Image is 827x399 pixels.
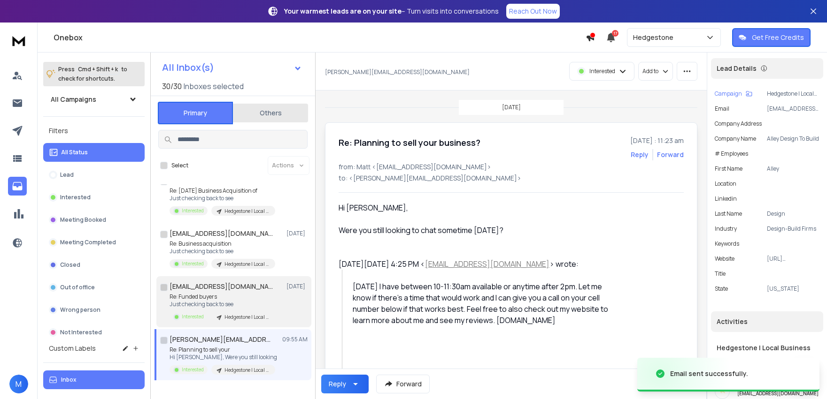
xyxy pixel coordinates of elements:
[61,149,88,156] p: All Status
[339,136,480,149] h1: Re: Planning to sell your business?
[9,32,28,49] img: logo
[224,367,270,374] p: Hedgestone | Local Business
[170,301,275,308] p: Just checking back to see
[158,102,233,124] button: Primary
[286,230,308,237] p: [DATE]
[170,346,277,354] p: Re: Planning to sell your
[732,28,811,47] button: Get Free Credits
[61,376,77,384] p: Inbox
[60,239,116,246] p: Meeting Completed
[715,90,742,98] p: Campaign
[767,90,819,98] p: Hedgestone | Local Business
[162,63,214,72] h1: All Inbox(s)
[284,7,499,16] p: – Turn visits into conversations
[43,323,145,342] button: Not Interested
[170,248,275,255] p: Just checking back to see
[425,259,549,269] a: [EMAIL_ADDRESS][DOMAIN_NAME]
[339,225,613,236] div: Were you still looking to chat sometime [DATE]?
[182,366,204,373] p: Interested
[339,162,684,172] p: from: Matt <[EMAIL_ADDRESS][DOMAIN_NAME]>
[43,278,145,297] button: Out of office
[182,207,204,214] p: Interested
[182,313,204,320] p: Interested
[224,261,270,268] p: Hedgestone | Local Business
[162,81,182,92] span: 30 / 30
[60,216,106,224] p: Meeting Booked
[353,270,613,326] div: [DATE] I have between 10-11:30am available or anytime after 2pm. Let me know if there's a time th...
[60,171,74,179] p: Lead
[502,104,521,111] p: [DATE]
[54,32,586,43] h1: Onebox
[715,135,756,143] p: Company Name
[589,68,615,75] p: Interested
[60,261,80,269] p: Closed
[43,188,145,207] button: Interested
[715,270,726,278] p: title
[657,150,684,159] div: Forward
[224,314,270,321] p: Hedgestone | Local Business
[767,285,819,293] p: [US_STATE]
[43,90,145,109] button: All Campaigns
[182,260,204,267] p: Interested
[329,379,346,389] div: Reply
[43,143,145,162] button: All Status
[325,68,470,76] p: [PERSON_NAME][EMAIL_ADDRESS][DOMAIN_NAME]
[170,282,273,291] h1: [EMAIL_ADDRESS][DOMAIN_NAME]
[60,194,91,201] p: Interested
[767,105,819,113] p: [EMAIL_ADDRESS][DOMAIN_NAME]
[233,103,308,123] button: Others
[715,90,752,98] button: Campaign
[717,343,818,353] h1: Hedgestone | Local Business
[170,354,277,361] p: Hi [PERSON_NAME], Were you still looking
[170,335,273,344] h1: [PERSON_NAME][EMAIL_ADDRESS][DOMAIN_NAME]
[171,162,188,169] label: Select
[767,210,819,218] p: Design
[282,336,308,343] p: 09:55 AM
[715,285,728,293] p: State
[715,120,762,128] p: Company Address
[321,375,369,393] button: Reply
[715,180,736,188] p: location
[170,240,275,248] p: Re: Business acquisition
[60,284,95,291] p: Out of office
[43,370,145,389] button: Inbox
[715,150,748,158] p: # Employees
[43,124,145,137] h3: Filters
[43,256,145,274] button: Closed
[612,30,618,37] span: 17
[631,150,649,159] button: Reply
[224,208,270,215] p: Hedgestone | Local Business
[715,210,742,218] p: Last Name
[77,64,119,75] span: Cmd + Shift + k
[284,7,402,15] strong: Your warmest leads are on your site
[633,33,677,42] p: Hedgestone
[339,258,613,270] div: [DATE][DATE] 4:25 PM < > wrote:
[51,95,96,104] h1: All Campaigns
[43,301,145,319] button: Wrong person
[715,240,739,248] p: Keywords
[339,202,613,213] div: Hi [PERSON_NAME],
[170,187,275,195] p: Re: [DATE] Business Acquisition of
[715,225,737,233] p: industry
[49,344,96,353] h3: Custom Labels
[184,81,244,92] h3: Inboxes selected
[711,311,823,332] div: Activities
[9,375,28,393] button: M
[715,165,742,173] p: First Name
[286,283,308,290] p: [DATE]
[506,4,560,19] a: Reach Out Now
[715,255,734,263] p: website
[715,105,729,113] p: Email
[60,329,102,336] p: Not Interested
[58,65,127,83] p: Press to check for shortcuts.
[752,33,804,42] p: Get Free Credits
[630,136,684,145] p: [DATE] : 11:23 am
[43,233,145,252] button: Meeting Completed
[43,166,145,184] button: Lead
[509,7,557,16] p: Reach Out Now
[376,375,430,393] button: Forward
[767,255,819,263] p: [URL][DOMAIN_NAME]
[170,195,275,202] p: Just checking back to see
[767,135,819,143] p: Alley Design To Build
